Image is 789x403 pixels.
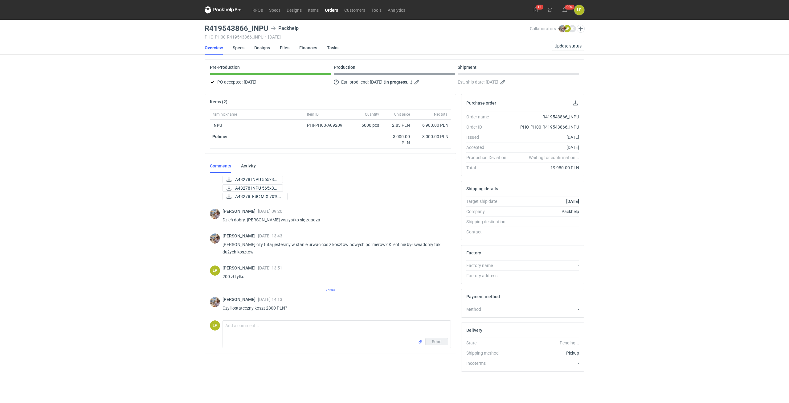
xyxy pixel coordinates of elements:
em: ( [384,80,385,84]
figcaption: ŁP [210,265,220,276]
em: Waiting for confirmation... [529,154,579,161]
div: Accepted [466,144,511,150]
p: [PERSON_NAME] czy tutaj jesteśmy w stanie urwać coś z kosztów nowych polimerów? Klient nie był św... [223,241,446,256]
button: Edit estimated production end date [414,78,421,86]
a: Analytics [385,6,408,14]
div: Incoterms [466,360,511,366]
p: Pre-Production [210,65,240,70]
button: Send [425,338,448,345]
a: Specs [266,6,284,14]
div: Packhelp [271,25,299,32]
a: Orders [322,6,341,14]
h2: Delivery [466,328,482,333]
div: 3 000.00 PLN [415,134,448,140]
div: - [511,262,579,269]
h2: Purchase order [466,101,496,105]
div: Total [466,165,511,171]
div: Contact [466,229,511,235]
a: A43278 INPU 565x37... [223,184,283,192]
a: Comments [210,159,231,173]
h3: R419543866_INPU [205,25,268,32]
p: Shipment [458,65,476,70]
div: PHO-PH00-R419543866_INPU [DATE] [205,35,530,39]
h2: Shipping details [466,186,498,191]
em: Pending... [560,340,579,345]
span: [PERSON_NAME] [223,209,258,214]
a: Tools [368,6,385,14]
span: [PERSON_NAME] [223,233,258,238]
a: Designs [284,6,305,14]
span: Quantity [365,112,379,117]
span: [PERSON_NAME] [223,297,258,302]
span: • [265,35,267,39]
div: A43278 INPU 565x371x164xB str wew.pdf [223,176,283,183]
div: Issued [466,134,511,140]
div: 2.83 PLN [384,122,410,128]
button: 99+ [560,5,570,15]
div: A43278 INPU 565x371x164xB str zew.pdf [223,184,283,192]
div: State [466,340,511,346]
div: Est. prod. end: [334,78,455,86]
div: 6000 pcs [351,120,382,131]
button: ŁP [574,5,584,15]
div: - [511,360,579,366]
div: Packhelp [511,208,579,215]
span: Collaborators [530,26,556,31]
img: Michał Palasek [558,25,566,32]
div: Shipping destination [466,219,511,225]
span: unread [324,286,337,293]
div: 3 000.00 PLN [384,134,410,146]
div: R419543866_INPU [511,114,579,120]
button: 11 [531,5,541,15]
span: [DATE] [486,78,498,86]
a: RFQs [249,6,266,14]
div: [DATE] [511,134,579,140]
a: Finances [299,41,317,55]
span: Item ID [307,112,319,117]
div: Łukasz Postawa [574,5,584,15]
div: Łukasz Postawa [210,320,220,331]
p: Dzień dobry. [PERSON_NAME] wszystko się zgadza [223,216,446,224]
h2: Payment method [466,294,500,299]
div: - [511,273,579,279]
span: [DATE] 09:26 [258,209,282,214]
strong: [DATE] [566,199,579,204]
a: Files [280,41,289,55]
span: [DATE] [370,78,382,86]
div: Order ID [466,124,511,130]
div: Shipping method [466,350,511,356]
div: PHI-PH00-A09209 [307,122,348,128]
div: A43278_FSC MIX 70% R419543866_INPU_2025-10-06.pdf [223,193,284,200]
div: PO accepted: [210,78,331,86]
svg: Packhelp Pro [205,6,242,14]
div: Production Deviation [466,154,511,161]
a: Specs [233,41,244,55]
span: [DATE] [244,78,256,86]
strong: In progress... [385,80,411,84]
a: Tasks [327,41,338,55]
img: Michał Palasek [210,233,220,244]
span: Send [432,339,442,344]
a: Activity [241,159,256,173]
a: A43278_FSC MIX 70% R... [223,193,288,200]
div: 19 980.00 PLN [511,165,579,171]
figcaption: ŁP [563,25,571,32]
div: Factory name [466,262,511,269]
strong: Polimer [212,134,228,139]
div: Łukasz Postawa [210,265,220,276]
a: Designs [254,41,270,55]
span: Update status [554,44,582,48]
button: Edit collaborators [577,25,585,33]
p: 200 zł tylko. [223,273,446,280]
strong: INPU [212,123,222,128]
div: Pickup [511,350,579,356]
button: Update status [552,41,584,51]
h2: Items (2) [210,99,227,104]
div: PHO-PH00-R419543866_INPU [511,124,579,130]
button: Download PO [572,99,579,107]
span: A43278 INPU 565x37... [235,185,278,191]
div: Factory address [466,273,511,279]
span: [DATE] 13:51 [258,265,282,270]
em: ) [411,80,412,84]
